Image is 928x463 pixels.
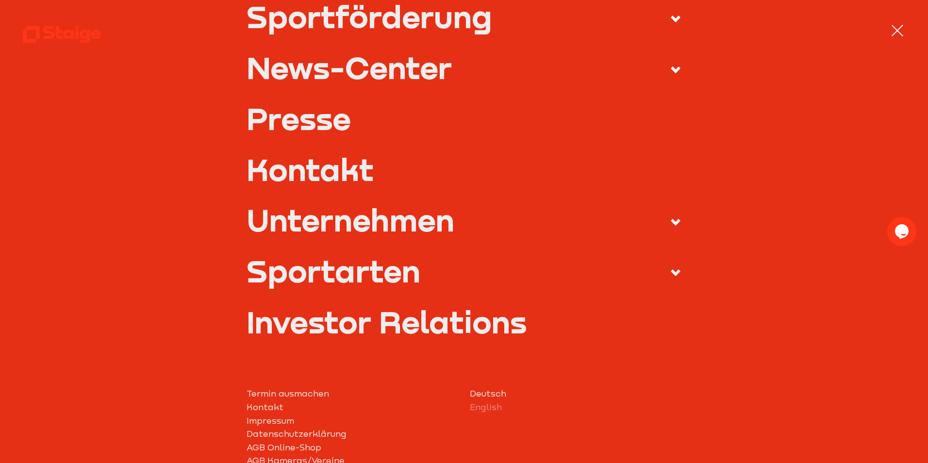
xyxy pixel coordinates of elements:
[247,255,420,286] div: Sportarten
[247,414,459,428] a: Impressum
[247,306,682,337] a: Investor Relations
[247,1,492,32] div: Sportförderung
[247,401,459,414] a: Kontakt
[247,428,459,441] a: Datenschutzerklärung
[247,103,682,133] a: Presse
[247,387,459,401] a: Termin ausmachen
[470,401,682,414] a: English
[470,387,682,401] a: Deutsch
[247,441,459,455] a: AGB Online-Shop
[887,217,918,246] iframe: chat widget
[247,204,454,235] div: Unternehmen
[247,154,682,184] a: Kontakt
[247,52,452,83] div: News-Center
